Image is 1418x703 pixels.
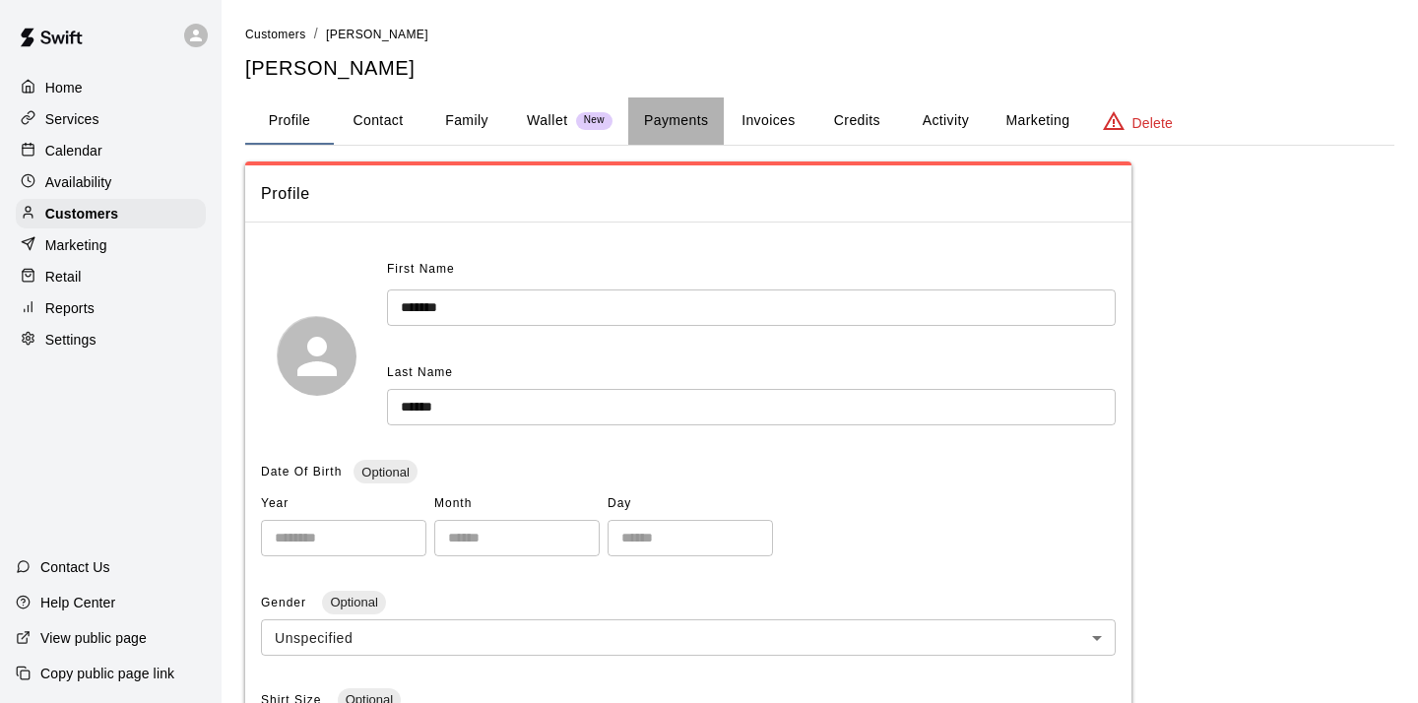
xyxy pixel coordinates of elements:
[245,97,334,145] button: Profile
[354,465,417,479] span: Optional
[576,114,612,127] span: New
[40,628,147,648] p: View public page
[16,199,206,228] a: Customers
[990,97,1085,145] button: Marketing
[40,664,174,683] p: Copy public page link
[45,78,83,97] p: Home
[812,97,901,145] button: Credits
[387,365,453,379] span: Last Name
[387,254,455,286] span: First Name
[628,97,724,145] button: Payments
[261,596,310,609] span: Gender
[245,26,306,41] a: Customers
[16,230,206,260] a: Marketing
[16,293,206,323] a: Reports
[45,235,107,255] p: Marketing
[16,262,206,291] a: Retail
[261,488,426,520] span: Year
[45,267,82,287] p: Retail
[245,28,306,41] span: Customers
[40,593,115,612] p: Help Center
[245,55,1394,82] h5: [PERSON_NAME]
[45,172,112,192] p: Availability
[45,298,95,318] p: Reports
[16,73,206,102] a: Home
[326,28,428,41] span: [PERSON_NAME]
[1132,113,1173,133] p: Delete
[245,24,1394,45] nav: breadcrumb
[724,97,812,145] button: Invoices
[261,465,342,479] span: Date Of Birth
[45,141,102,160] p: Calendar
[334,97,422,145] button: Contact
[901,97,990,145] button: Activity
[16,325,206,354] a: Settings
[261,619,1116,656] div: Unspecified
[16,136,206,165] a: Calendar
[527,110,568,131] p: Wallet
[16,104,206,134] a: Services
[608,488,773,520] span: Day
[322,595,385,609] span: Optional
[314,24,318,44] li: /
[434,488,600,520] span: Month
[261,181,1116,207] span: Profile
[422,97,511,145] button: Family
[40,557,110,577] p: Contact Us
[16,167,206,197] a: Availability
[45,330,97,350] p: Settings
[45,204,118,224] p: Customers
[45,109,99,129] p: Services
[245,97,1394,145] div: basic tabs example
